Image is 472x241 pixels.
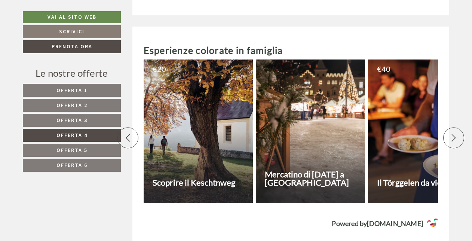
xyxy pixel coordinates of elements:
div: 20 [153,65,247,73]
h2: Esperienze colorate in famiglia [144,45,438,56]
a: Mercatino di [DATE] a [GEOGRAPHIC_DATA] [256,60,365,203]
div: 40 [377,65,472,73]
span: Offerta 6 [56,162,88,168]
span: Offerta 5 [56,147,88,153]
strong: [DOMAIN_NAME] [367,219,423,228]
small: 13:18 [12,37,113,42]
span: Offerta 4 [56,132,88,138]
div: [GEOGRAPHIC_DATA] [12,22,113,28]
span: € [377,65,381,73]
a: Powered by[DOMAIN_NAME] [144,218,438,229]
a: Prenota ora [23,40,121,53]
a: Scrivici [23,25,121,38]
a: € 20Scoprire il Keschtnweg [144,60,253,203]
div: Le nostre offerte [23,66,121,80]
div: Buon giorno, come possiamo aiutarla? [6,21,117,43]
span: € [153,65,157,73]
span: Offerta 3 [56,117,88,123]
a: Vai al sito web [23,11,121,23]
h3: Mercatino di [DATE] a [GEOGRAPHIC_DATA] [265,170,363,187]
button: Invia [257,197,295,210]
span: Offerta 2 [56,102,88,109]
h3: Scoprire il Keschtnweg [153,179,251,187]
div: mercoledì [127,6,168,19]
span: Offerta 1 [56,87,88,94]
